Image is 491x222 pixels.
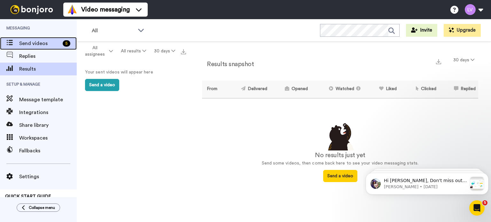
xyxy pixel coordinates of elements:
[310,80,365,98] th: Watched
[270,80,311,98] th: Opened
[324,121,356,151] img: results-emptystates.png
[202,160,478,167] p: Send some videos, then come back here to see your video messaging stats.
[67,4,77,15] img: vm-color.svg
[19,147,77,155] span: Fallbacks
[92,27,135,34] span: All
[444,24,481,37] button: Upgrade
[19,40,60,47] span: Send videos
[29,205,55,210] span: Collapse menu
[202,150,478,160] div: No results just yet
[78,42,117,60] button: All assignees
[19,173,77,180] span: Settings
[19,134,77,142] span: Workspaces
[482,200,487,205] span: 5
[85,69,181,76] p: Your sent videos will appear here
[323,174,357,178] a: Send a video
[323,170,357,182] button: Send a video
[181,49,186,54] img: export.svg
[5,194,51,199] span: QUICK START GUIDE
[19,96,77,103] span: Message template
[82,45,108,57] span: All assignees
[81,5,130,14] span: Video messaging
[117,45,150,57] button: All results
[406,24,437,37] button: Invite
[150,45,179,57] button: 30 days
[365,80,399,98] th: Liked
[19,52,77,60] span: Replies
[85,79,119,91] button: Send a video
[225,80,270,98] th: Delivered
[202,80,225,98] th: From
[63,40,70,47] div: 5
[19,121,77,129] span: Share library
[8,5,56,14] img: bj-logo-header-white.svg
[17,203,60,212] button: Collapse menu
[19,65,77,73] span: Results
[439,80,478,98] th: Replied
[363,160,491,205] iframe: Intercom notifications message
[436,59,441,64] img: export.svg
[399,80,439,98] th: Clicked
[202,61,254,68] h2: Results snapshot
[434,57,443,66] button: Export a summary of each team member’s results that match this filter now.
[179,46,188,56] button: Export all results that match these filters now.
[449,54,478,66] button: 30 days
[19,109,77,116] span: Integrations
[469,200,485,216] iframe: Intercom live chat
